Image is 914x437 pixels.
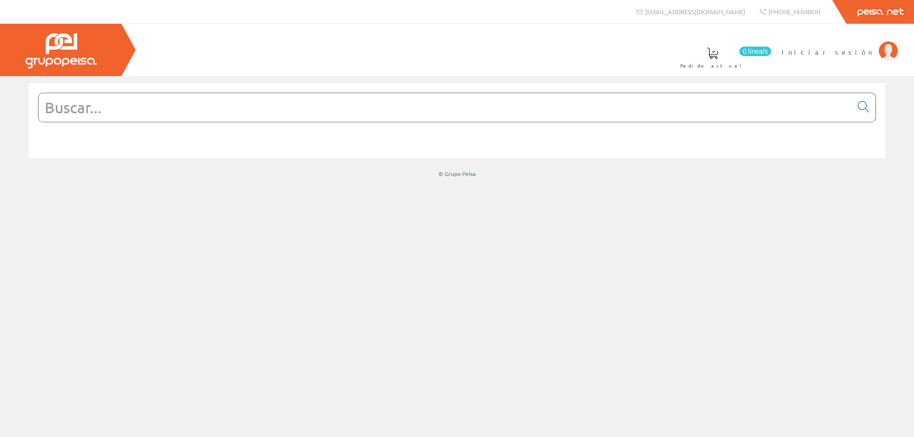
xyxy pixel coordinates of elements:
[39,93,852,122] input: Buscar...
[768,8,820,16] span: [PHONE_NUMBER]
[645,8,745,16] span: [EMAIL_ADDRESS][DOMAIN_NAME]
[782,47,874,57] span: Iniciar sesión
[25,33,97,68] img: Grupo Peisa
[782,39,898,49] a: Iniciar sesión
[29,170,885,178] div: © Grupo Peisa
[680,61,745,70] span: Pedido actual
[739,47,771,56] span: 0 línea/s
